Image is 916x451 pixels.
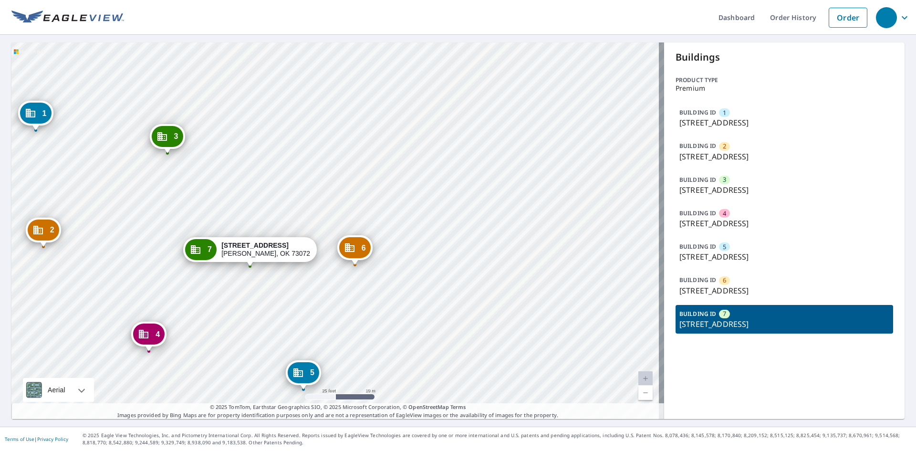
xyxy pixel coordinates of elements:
div: [PERSON_NAME], OK 73072 [221,241,310,258]
p: © 2025 Eagle View Technologies, Inc. and Pictometry International Corp. All Rights Reserved. Repo... [83,432,911,446]
p: BUILDING ID [679,242,716,251]
div: Aerial [45,378,68,402]
a: Kasalukuyang Antas 20, Mag-zoom In Huwag paganahin ang [638,371,653,386]
p: [STREET_ADDRESS] [679,184,889,196]
div: Dropped pin, building 6, Commercial property, 3000 Chautauqua Ave Norman, OK 73072 [337,235,373,265]
span: 6 [362,244,366,252]
p: Buildings [676,50,893,64]
p: [STREET_ADDRESS] [679,318,889,330]
p: BUILDING ID [679,176,716,184]
span: 6 [723,276,726,285]
strong: [STREET_ADDRESS] [221,241,289,249]
span: 2 [50,226,54,233]
div: Aerial [23,378,94,402]
span: 1 [723,108,726,117]
span: 4 [723,209,726,218]
div: Dropped pin, building 2, Commercial property, 3000 Chautauqua Ave Norman, OK 73072 [26,218,61,247]
span: 3 [723,175,726,184]
div: Dropped pin, building 4, Commercial property, 3000 Chautauqua Ave Norman, OK 73072 [131,322,167,351]
div: Dropped pin, building 7, Commercial property, 3000 Chautauqua Ave Norman, OK 73072 [183,237,317,267]
p: Images provided by Bing Maps are for property identification purposes only and are not a represen... [11,403,664,419]
a: Order [829,8,867,28]
a: Terms of Use [5,436,34,442]
p: Product type [676,76,893,84]
p: BUILDING ID [679,142,716,150]
div: Dropped pin, building 1, Commercial property, 3000 Chautauqua Ave Norman, OK 73072 [18,101,53,130]
p: [STREET_ADDRESS] [679,151,889,162]
p: BUILDING ID [679,108,716,116]
span: © 2025 TomTom, Earthstar Geographics SIO, © 2025 Microsoft Corporation, © [210,403,466,411]
p: | [5,436,68,442]
a: Kasalukuyang Antas 20, Mag-zoom Out [638,386,653,400]
a: Terms [450,403,466,410]
p: [STREET_ADDRESS] [679,285,889,296]
div: Dropped pin, building 3, Commercial property, 3000 Chautauqua Ave Norman, OK 73072 [150,124,185,154]
p: [STREET_ADDRESS] [679,251,889,262]
a: Privacy Policy [37,436,68,442]
span: 7 [723,309,726,318]
span: 5 [310,369,314,376]
p: BUILDING ID [679,276,716,284]
img: EV Logo [11,10,124,25]
div: Dropped pin, building 5, Commercial property, 3000 Chautauqua Ave Norman, OK 73072 [286,360,321,390]
p: [STREET_ADDRESS] [679,218,889,229]
span: 1 [42,110,47,117]
a: OpenStreetMap [408,403,448,410]
span: 3 [174,133,178,140]
p: [STREET_ADDRESS] [679,117,889,128]
p: BUILDING ID [679,310,716,318]
p: Premium [676,84,893,92]
span: 4 [156,331,160,338]
span: 7 [208,246,212,253]
span: 2 [723,142,726,151]
p: BUILDING ID [679,209,716,217]
span: 5 [723,242,726,252]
